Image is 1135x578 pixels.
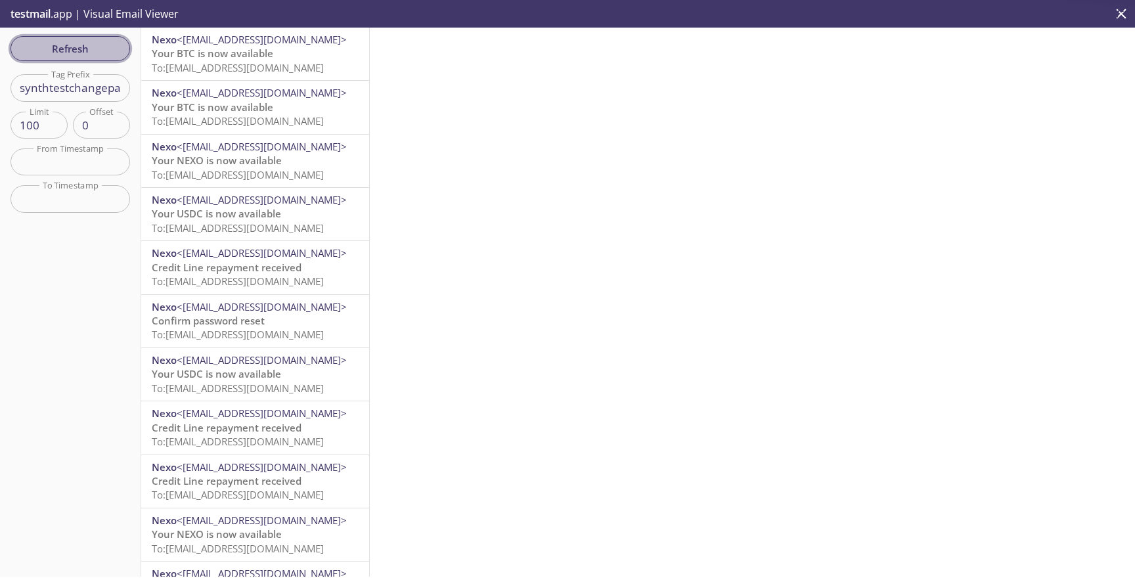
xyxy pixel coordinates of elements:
[152,435,324,448] span: To: [EMAIL_ADDRESS][DOMAIN_NAME]
[141,188,369,240] div: Nexo<[EMAIL_ADDRESS][DOMAIN_NAME]>Your USDC is now availableTo:[EMAIL_ADDRESS][DOMAIN_NAME]
[177,460,347,474] span: <[EMAIL_ADDRESS][DOMAIN_NAME]>
[141,295,369,347] div: Nexo<[EMAIL_ADDRESS][DOMAIN_NAME]>Confirm password resetTo:[EMAIL_ADDRESS][DOMAIN_NAME]
[152,382,324,395] span: To: [EMAIL_ADDRESS][DOMAIN_NAME]
[152,140,177,153] span: Nexo
[152,246,177,259] span: Nexo
[152,86,177,99] span: Nexo
[152,488,324,501] span: To: [EMAIL_ADDRESS][DOMAIN_NAME]
[152,33,177,46] span: Nexo
[152,421,301,434] span: Credit Line repayment received
[177,33,347,46] span: <[EMAIL_ADDRESS][DOMAIN_NAME]>
[152,275,324,288] span: To: [EMAIL_ADDRESS][DOMAIN_NAME]
[152,542,324,555] span: To: [EMAIL_ADDRESS][DOMAIN_NAME]
[141,401,369,454] div: Nexo<[EMAIL_ADDRESS][DOMAIN_NAME]>Credit Line repayment receivedTo:[EMAIL_ADDRESS][DOMAIN_NAME]
[177,140,347,153] span: <[EMAIL_ADDRESS][DOMAIN_NAME]>
[152,314,265,327] span: Confirm password reset
[152,168,324,181] span: To: [EMAIL_ADDRESS][DOMAIN_NAME]
[141,348,369,401] div: Nexo<[EMAIL_ADDRESS][DOMAIN_NAME]>Your USDC is now availableTo:[EMAIL_ADDRESS][DOMAIN_NAME]
[152,100,273,114] span: Your BTC is now available
[152,514,177,527] span: Nexo
[152,114,324,127] span: To: [EMAIL_ADDRESS][DOMAIN_NAME]
[11,7,51,21] span: testmail
[152,367,281,380] span: Your USDC is now available
[152,221,324,234] span: To: [EMAIL_ADDRESS][DOMAIN_NAME]
[152,353,177,367] span: Nexo
[177,353,347,367] span: <[EMAIL_ADDRESS][DOMAIN_NAME]>
[152,328,324,341] span: To: [EMAIL_ADDRESS][DOMAIN_NAME]
[141,455,369,508] div: Nexo<[EMAIL_ADDRESS][DOMAIN_NAME]>Credit Line repayment receivedTo:[EMAIL_ADDRESS][DOMAIN_NAME]
[141,81,369,133] div: Nexo<[EMAIL_ADDRESS][DOMAIN_NAME]>Your BTC is now availableTo:[EMAIL_ADDRESS][DOMAIN_NAME]
[141,28,369,80] div: Nexo<[EMAIL_ADDRESS][DOMAIN_NAME]>Your BTC is now availableTo:[EMAIL_ADDRESS][DOMAIN_NAME]
[177,300,347,313] span: <[EMAIL_ADDRESS][DOMAIN_NAME]>
[152,193,177,206] span: Nexo
[152,61,324,74] span: To: [EMAIL_ADDRESS][DOMAIN_NAME]
[152,261,301,274] span: Credit Line repayment received
[177,246,347,259] span: <[EMAIL_ADDRESS][DOMAIN_NAME]>
[152,300,177,313] span: Nexo
[152,527,282,541] span: Your NEXO is now available
[177,86,347,99] span: <[EMAIL_ADDRESS][DOMAIN_NAME]>
[152,154,282,167] span: Your NEXO is now available
[152,474,301,487] span: Credit Line repayment received
[152,460,177,474] span: Nexo
[152,47,273,60] span: Your BTC is now available
[177,514,347,527] span: <[EMAIL_ADDRESS][DOMAIN_NAME]>
[141,135,369,187] div: Nexo<[EMAIL_ADDRESS][DOMAIN_NAME]>Your NEXO is now availableTo:[EMAIL_ADDRESS][DOMAIN_NAME]
[11,36,130,61] button: Refresh
[152,407,177,420] span: Nexo
[141,241,369,294] div: Nexo<[EMAIL_ADDRESS][DOMAIN_NAME]>Credit Line repayment receivedTo:[EMAIL_ADDRESS][DOMAIN_NAME]
[141,508,369,561] div: Nexo<[EMAIL_ADDRESS][DOMAIN_NAME]>Your NEXO is now availableTo:[EMAIL_ADDRESS][DOMAIN_NAME]
[21,40,120,57] span: Refresh
[177,193,347,206] span: <[EMAIL_ADDRESS][DOMAIN_NAME]>
[177,407,347,420] span: <[EMAIL_ADDRESS][DOMAIN_NAME]>
[152,207,281,220] span: Your USDC is now available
